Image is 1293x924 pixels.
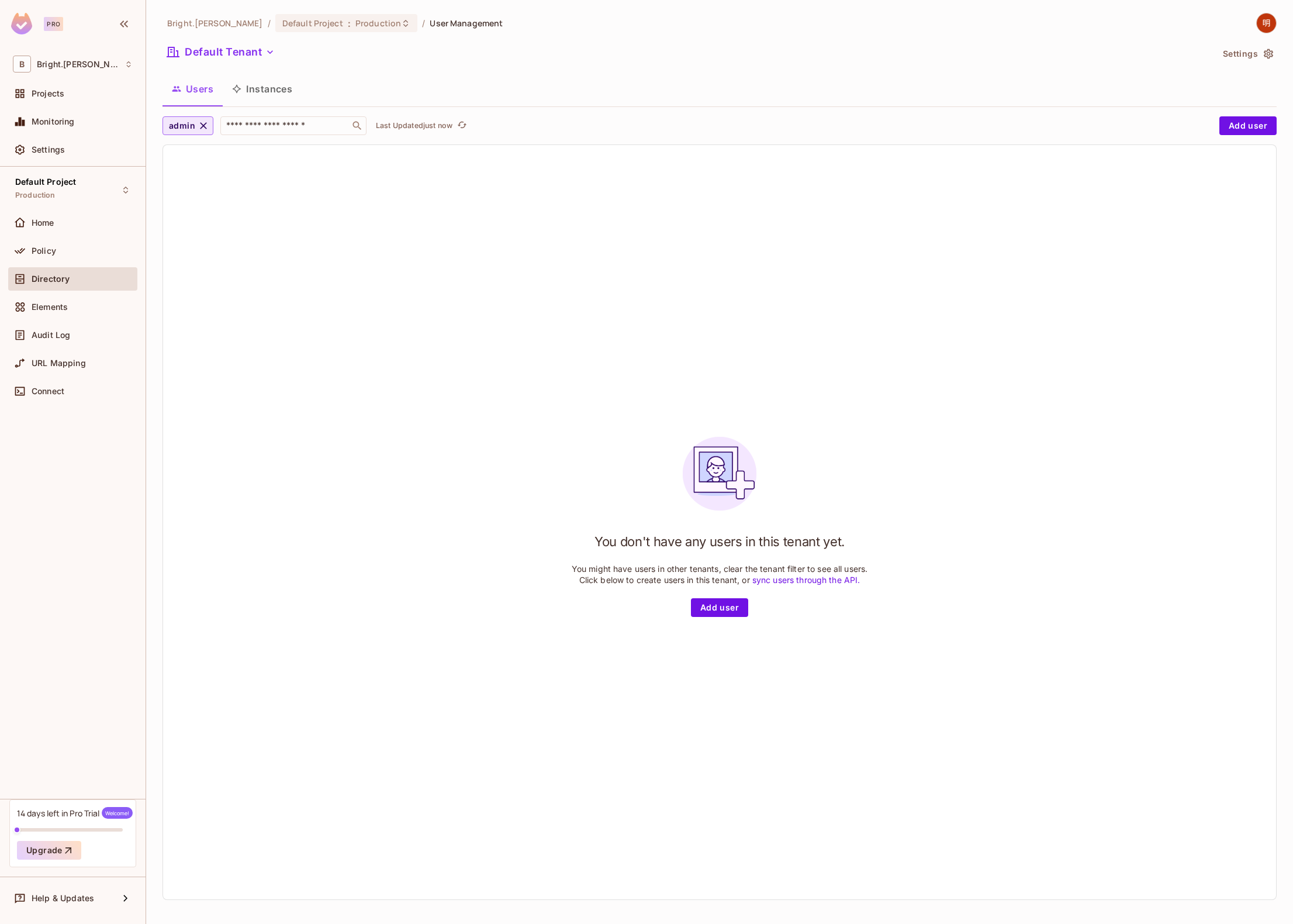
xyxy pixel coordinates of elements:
[355,18,401,29] span: Production
[32,218,54,227] span: Home
[376,121,452,130] p: Last Updated just now
[752,575,860,585] a: sync users through the API.
[32,117,75,126] span: Monitoring
[223,74,302,104] button: Instances
[1257,13,1276,33] img: Lee明
[15,191,56,200] span: Production
[32,358,86,368] span: URL Mapping
[169,119,195,133] span: admin
[163,43,279,61] button: Default Tenant
[594,533,845,550] h1: You don't have any users in this tenant yet.
[17,807,133,819] div: 14 days left in Pro Trial
[13,56,31,73] span: B
[1218,44,1277,63] button: Settings
[691,598,748,617] button: Add user
[17,841,81,860] button: Upgrade
[430,18,503,29] span: User Management
[347,19,351,28] span: :
[32,302,68,312] span: Elements
[167,18,263,29] span: the active workspace
[32,330,70,340] span: Audit Log
[37,60,119,69] span: Workspace: Bright.Lee
[32,894,94,903] span: Help & Updates
[282,18,343,29] span: Default Project
[32,387,64,396] span: Connect
[32,89,64,98] span: Projects
[32,246,56,256] span: Policy
[1219,116,1277,135] button: Add user
[163,116,213,135] button: admin
[163,74,223,104] button: Users
[32,145,65,154] span: Settings
[32,274,70,284] span: Directory
[15,177,76,187] span: Default Project
[455,119,469,133] button: refresh
[422,18,425,29] li: /
[11,13,32,35] img: SReyMgAAAABJRU5ErkJggg==
[452,119,469,133] span: Click to refresh data
[572,563,868,585] p: You might have users in other tenants, clear the tenant filter to see all users. Click below to c...
[457,120,467,132] span: refresh
[102,807,133,819] span: Welcome!
[268,18,271,29] li: /
[44,17,63,31] div: Pro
